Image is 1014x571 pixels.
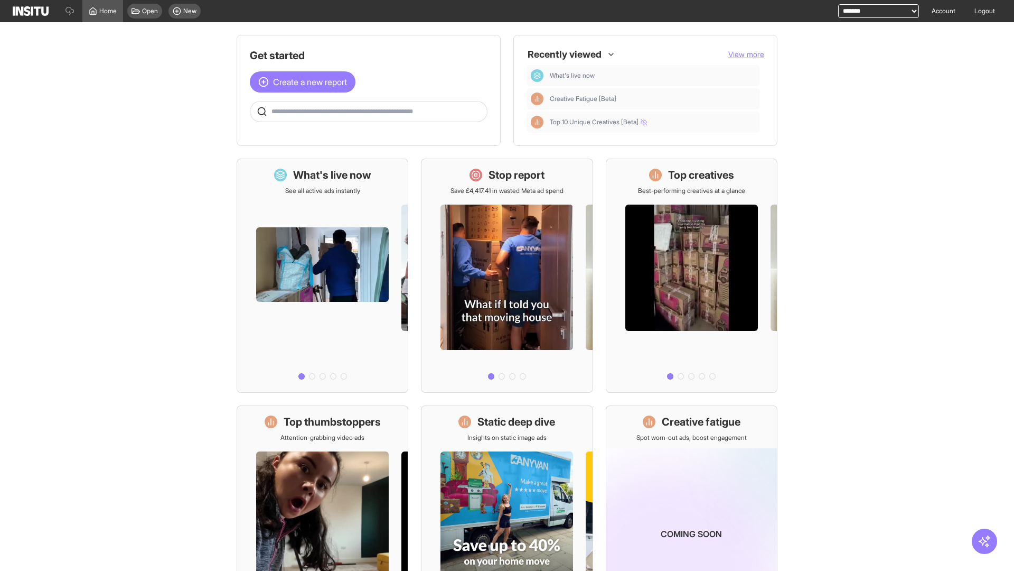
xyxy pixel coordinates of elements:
[531,69,543,82] div: Dashboard
[550,118,647,126] span: Top 10 Unique Creatives [Beta]
[293,168,371,182] h1: What's live now
[421,159,593,393] a: Stop reportSave £4,417.41 in wasted Meta ad spend
[250,71,355,93] button: Create a new report
[273,76,347,88] span: Create a new report
[728,50,764,59] span: View more
[550,118,756,126] span: Top 10 Unique Creatives [Beta]
[250,48,487,63] h1: Get started
[237,159,408,393] a: What's live nowSee all active ads instantly
[477,415,555,429] h1: Static deep dive
[142,7,158,15] span: Open
[550,95,756,103] span: Creative Fatigue [Beta]
[183,7,196,15] span: New
[550,95,616,103] span: Creative Fatigue [Beta]
[467,434,547,442] p: Insights on static image ads
[489,168,544,182] h1: Stop report
[531,93,543,105] div: Insights
[606,159,777,393] a: Top creativesBest-performing creatives at a glance
[550,71,595,80] span: What's live now
[99,7,117,15] span: Home
[450,187,564,195] p: Save £4,417.41 in wasted Meta ad spend
[550,71,756,80] span: What's live now
[638,187,745,195] p: Best-performing creatives at a glance
[285,187,360,195] p: See all active ads instantly
[728,49,764,60] button: View more
[531,116,543,128] div: Insights
[284,415,381,429] h1: Top thumbstoppers
[280,434,364,442] p: Attention-grabbing video ads
[13,6,49,16] img: Logo
[668,168,734,182] h1: Top creatives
